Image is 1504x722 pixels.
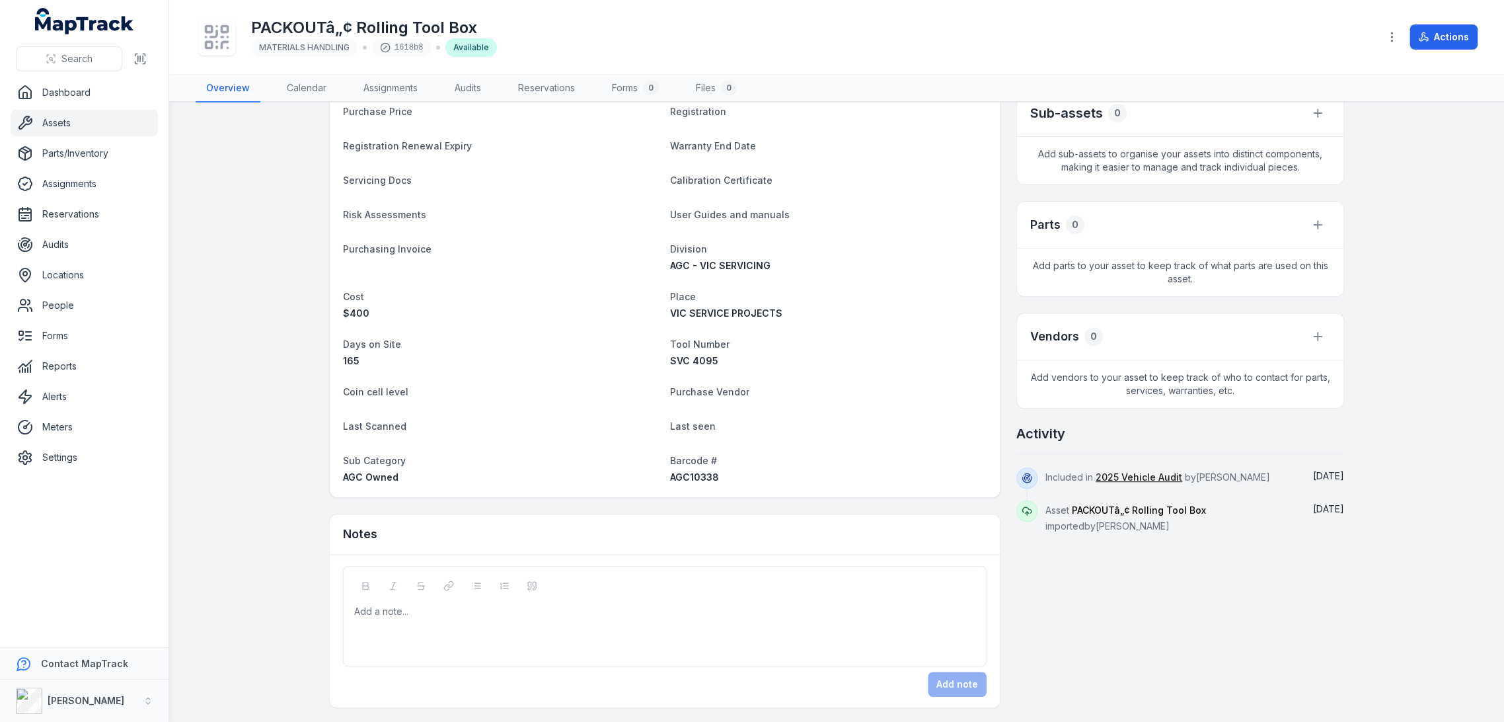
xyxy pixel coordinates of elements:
a: Assets [11,110,158,136]
span: AGC10338 [670,471,719,483]
span: Add sub-assets to organise your assets into distinct components, making it easier to manage and t... [1017,137,1343,184]
span: Search [61,52,93,65]
a: Files0 [685,75,747,102]
span: Asset imported by [PERSON_NAME] [1045,504,1206,532]
span: Days on Site [343,339,401,350]
span: VIC SERVICE PROJECTS [670,307,782,319]
a: Overview [196,75,260,102]
span: Servicing Docs [343,175,412,186]
span: Registration Renewal Expiry [343,140,472,151]
a: 2025 Vehicle Audit [1096,471,1182,484]
div: Available [445,38,497,57]
a: Reservations [11,201,158,227]
h3: Parts [1030,216,1061,234]
span: Calibration Certificate [670,175,772,186]
span: User Guides and manuals [670,209,790,220]
a: Dashboard [11,79,158,106]
a: Audits [11,231,158,258]
strong: Contact MapTrack [41,658,128,669]
div: 0 [1066,216,1084,234]
a: Reservations [508,75,585,102]
strong: [PERSON_NAME] [48,695,124,706]
a: MapTrack [35,8,134,34]
span: 400 AUD [343,307,369,319]
a: Settings [11,444,158,471]
span: MATERIALS HANDLING [259,42,350,52]
a: Reports [11,353,158,380]
span: AGC - VIC SERVICING [670,260,771,271]
span: Coin cell level [343,386,408,397]
div: 1618b8 [372,38,431,57]
div: 0 [1084,327,1103,346]
h3: Notes [343,525,377,543]
span: Cost [343,291,364,302]
a: Parts/Inventory [11,140,158,167]
span: PACKOUTâ„¢ Rolling Tool Box [1072,504,1206,516]
span: Place [670,291,696,302]
button: Search [16,46,122,71]
div: 0 [1108,104,1127,122]
span: Purchase Vendor [670,386,749,397]
time: 08/10/2025, 4:35:00 am [1313,470,1344,481]
span: Purchase Price [343,106,412,117]
span: Warranty End Date [670,140,756,151]
span: Included in by [PERSON_NAME] [1045,471,1270,483]
span: Last seen [670,421,716,432]
a: People [11,292,158,319]
span: [DATE] [1313,503,1344,514]
a: Assignments [353,75,428,102]
a: Forms [11,323,158,349]
a: Alerts [11,383,158,410]
h2: Activity [1016,424,1065,443]
a: Audits [444,75,492,102]
a: Calendar [276,75,337,102]
a: Assignments [11,171,158,197]
span: Registration [670,106,726,117]
span: SVC 4095 [670,355,718,366]
div: 0 [643,80,659,96]
span: AGC Owned [343,471,398,483]
span: Sub Category [343,455,406,466]
h1: PACKOUTâ„¢ Rolling Tool Box [251,17,497,38]
h2: Sub-assets [1030,104,1103,122]
time: 06/10/2025, 9:09:24 am [1313,503,1344,514]
span: Risk Assessments [343,209,426,220]
h3: Vendors [1030,327,1079,346]
span: Add vendors to your asset to keep track of who to contact for parts, services, warranties, etc. [1017,360,1343,408]
a: Locations [11,262,158,288]
span: Last Scanned [343,421,406,432]
span: [DATE] [1313,470,1344,481]
span: Tool Number [670,339,730,350]
span: Barcode # [670,455,717,466]
span: Division [670,243,707,255]
a: Forms0 [601,75,669,102]
div: 0 [721,80,737,96]
button: Actions [1410,24,1478,50]
span: 165 [343,355,359,366]
span: Purchasing Invoice [343,243,432,255]
a: Meters [11,414,158,440]
span: Add parts to your asset to keep track of what parts are used on this asset. [1017,249,1343,296]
